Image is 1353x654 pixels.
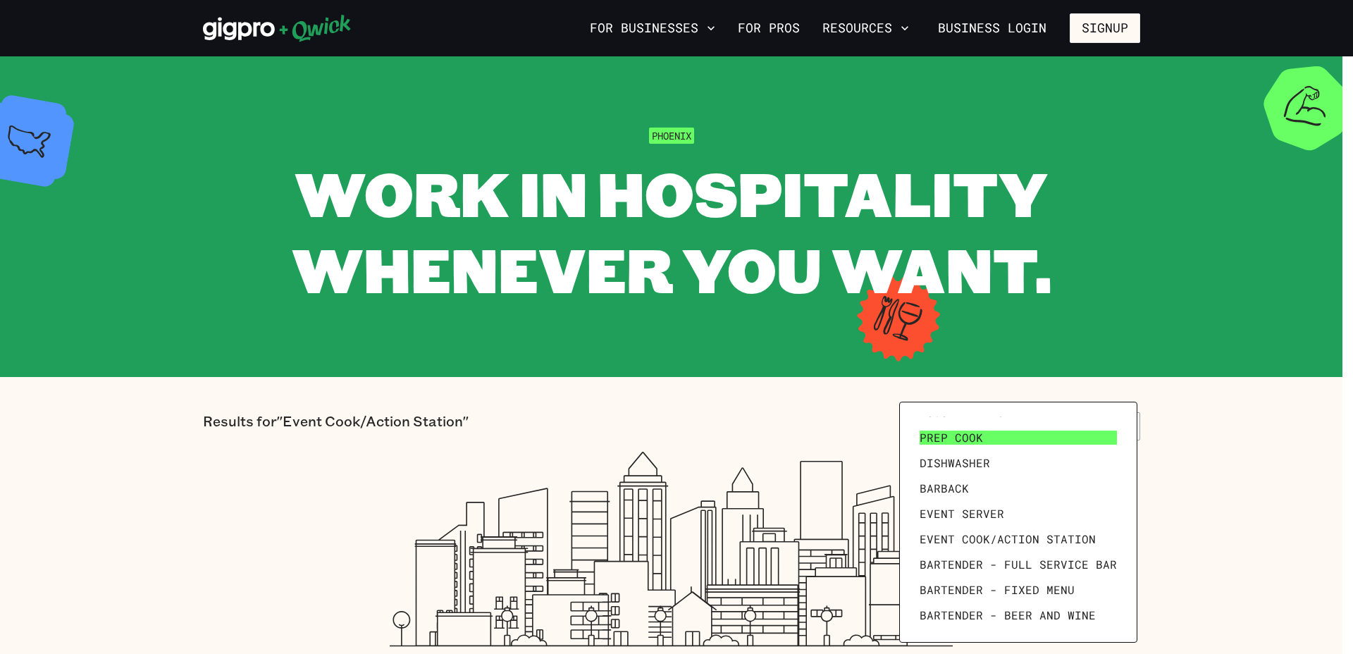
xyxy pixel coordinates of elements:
span: Event Server [920,507,1004,521]
span: Bartender - Full Service Bar [920,557,1117,572]
span: Bartender - Fixed Menu [920,583,1075,597]
span: Prep Cook [920,431,983,445]
span: Dishwasher [920,456,990,470]
span: Barback [920,481,969,495]
span: Bartender - Beer and Wine [920,608,1096,622]
span: Event Cook/Action Station [920,532,1096,546]
ul: Filter by position [914,417,1123,628]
